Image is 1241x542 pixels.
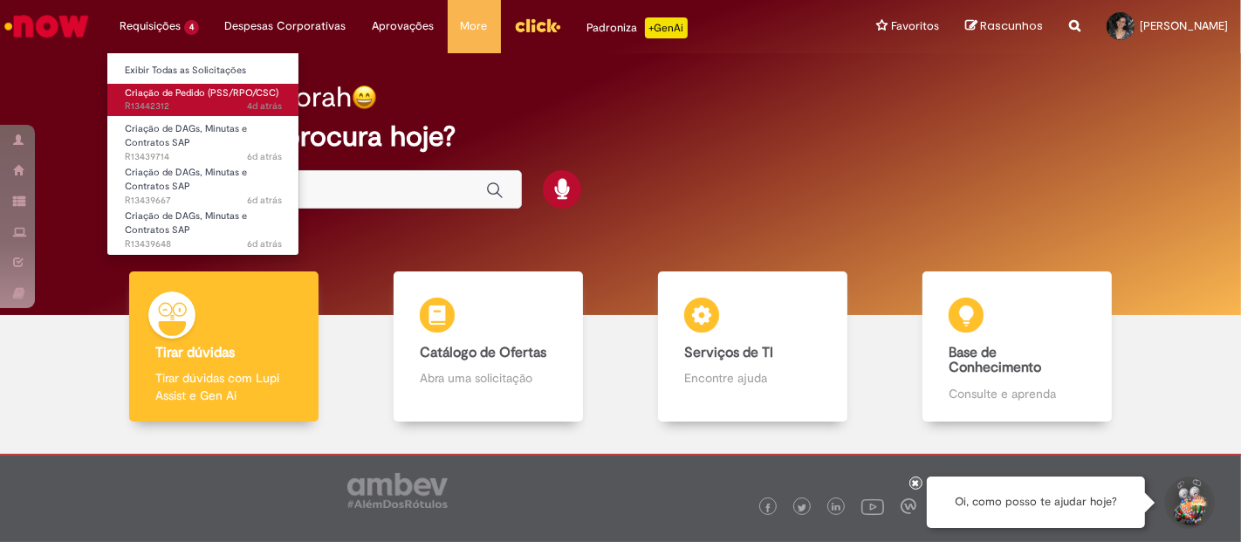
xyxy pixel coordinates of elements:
p: +GenAi [645,17,688,38]
span: More [461,17,488,35]
span: Criação de DAGs, Minutas e Contratos SAP [125,122,247,149]
img: logo_footer_youtube.png [861,495,884,518]
a: Aberto R13439714 : Criação de DAGs, Minutas e Contratos SAP [107,120,299,157]
a: Tirar dúvidas Tirar dúvidas com Lupi Assist e Gen Ai [92,271,356,422]
img: logo_footer_facebook.png [764,504,772,512]
span: Aprovações [373,17,435,35]
img: happy-face.png [352,85,377,110]
b: Tirar dúvidas [155,344,235,361]
ul: Requisições [106,52,299,256]
div: Padroniza [587,17,688,38]
time: 22/08/2025 12:05:36 [247,237,282,250]
span: Requisições [120,17,181,35]
b: Catálogo de Ofertas [420,344,546,361]
time: 22/08/2025 12:24:12 [247,150,282,163]
span: 6d atrás [247,194,282,207]
img: logo_footer_linkedin.png [832,503,840,513]
img: logo_footer_workplace.png [901,498,916,514]
img: logo_footer_ambev_rotulo_gray.png [347,473,448,508]
span: 6d atrás [247,237,282,250]
a: Rascunhos [965,18,1043,35]
span: [PERSON_NAME] [1140,18,1228,33]
div: Oi, como posso te ajudar hoje? [927,477,1145,528]
span: 4 [184,20,199,35]
a: Catálogo de Ofertas Abra uma solicitação [356,271,620,422]
span: R13439648 [125,237,282,251]
span: R13439667 [125,194,282,208]
p: Abra uma solicitação [420,369,557,387]
h2: O que você procura hoje? [127,121,1114,152]
a: Base de Conhecimento Consulte e aprenda [885,271,1149,422]
button: Iniciar Conversa de Suporte [1162,477,1215,529]
span: Criação de DAGs, Minutas e Contratos SAP [125,166,247,193]
span: Rascunhos [980,17,1043,34]
span: Criação de Pedido (PSS/RPO/CSC) [125,86,278,99]
b: Serviços de TI [684,344,773,361]
span: Despesas Corporativas [225,17,346,35]
a: Serviços de TI Encontre ajuda [620,271,885,422]
a: Exibir Todas as Solicitações [107,61,299,80]
a: Aberto R13442312 : Criação de Pedido (PSS/RPO/CSC) [107,84,299,116]
span: 4d atrás [247,99,282,113]
span: Favoritos [891,17,939,35]
span: R13442312 [125,99,282,113]
p: Encontre ajuda [684,369,821,387]
a: Aberto R13439648 : Criação de DAGs, Minutas e Contratos SAP [107,207,299,244]
p: Consulte e aprenda [949,385,1086,402]
span: 6d atrás [247,150,282,163]
time: 22/08/2025 12:10:30 [247,194,282,207]
b: Base de Conhecimento [949,344,1041,377]
p: Tirar dúvidas com Lupi Assist e Gen Ai [155,369,292,404]
img: click_logo_yellow_360x200.png [514,12,561,38]
img: ServiceNow [2,9,92,44]
span: Criação de DAGs, Minutas e Contratos SAP [125,209,247,237]
a: Aberto R13439667 : Criação de DAGs, Minutas e Contratos SAP [107,163,299,201]
img: logo_footer_twitter.png [798,504,806,512]
span: R13439714 [125,150,282,164]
